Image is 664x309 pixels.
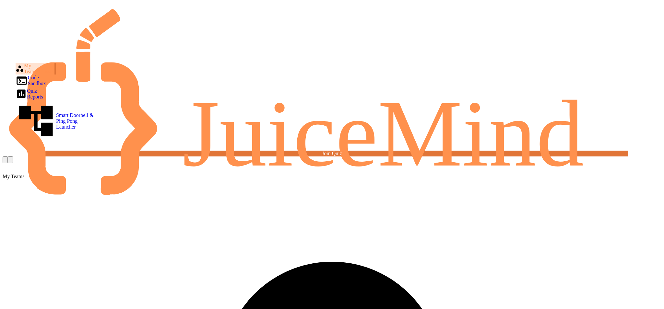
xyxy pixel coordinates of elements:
a: My Teams/Classes [16,63,56,74]
a: Smart Doorbell & Ping Pong Launcher [16,101,97,143]
div: Quiz Reports [16,88,43,100]
div: My Account [8,156,13,163]
div: My Notifications [3,156,8,163]
a: Quiz Reports [16,88,43,101]
div: Smart Doorbell & Ping Pong Launcher [16,101,97,141]
a: Code Sandbox [16,74,46,88]
a: Join Quiz [36,151,629,156]
div: My Teams [3,174,24,179]
div: Code Sandbox [16,74,46,87]
div: My Teams/Classes [16,63,54,74]
img: logo-orange.svg [9,9,655,195]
